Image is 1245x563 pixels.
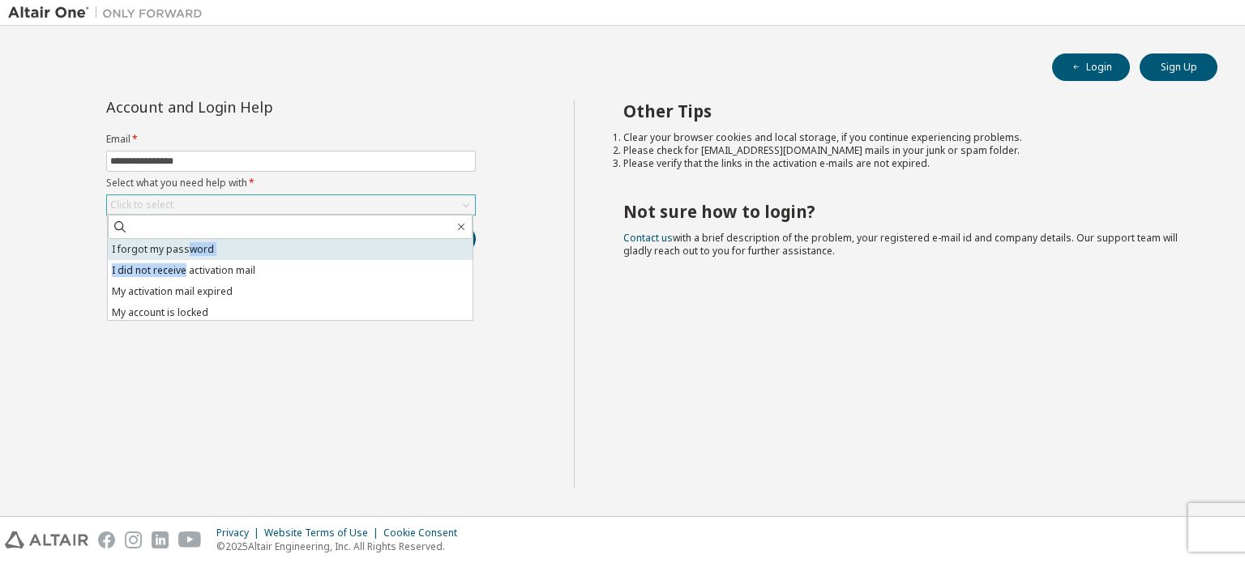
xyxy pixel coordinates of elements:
img: Altair One [8,5,211,21]
label: Email [106,133,476,146]
div: Website Terms of Use [264,527,383,540]
span: with a brief description of the problem, your registered e-mail id and company details. Our suppo... [623,231,1178,258]
div: Cookie Consent [383,527,467,540]
button: Sign Up [1140,53,1217,81]
li: Clear your browser cookies and local storage, if you continue experiencing problems. [623,131,1189,144]
h2: Not sure how to login? [623,201,1189,222]
li: Please verify that the links in the activation e-mails are not expired. [623,157,1189,170]
label: Select what you need help with [106,177,476,190]
img: instagram.svg [125,531,142,548]
img: linkedin.svg [152,531,169,548]
div: Privacy [216,527,264,540]
img: youtube.svg [178,531,202,548]
img: altair_logo.svg [5,531,88,548]
a: Contact us [623,231,673,245]
li: I forgot my password [108,239,473,260]
p: © 2025 Altair Engineering, Inc. All Rights Reserved. [216,540,467,553]
div: Click to select [110,198,173,211]
li: Please check for [EMAIL_ADDRESS][DOMAIN_NAME] mails in your junk or spam folder. [623,144,1189,157]
h2: Other Tips [623,100,1189,122]
button: Login [1052,53,1130,81]
img: facebook.svg [98,531,115,548]
div: Click to select [107,195,475,215]
div: Account and Login Help [106,100,402,113]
